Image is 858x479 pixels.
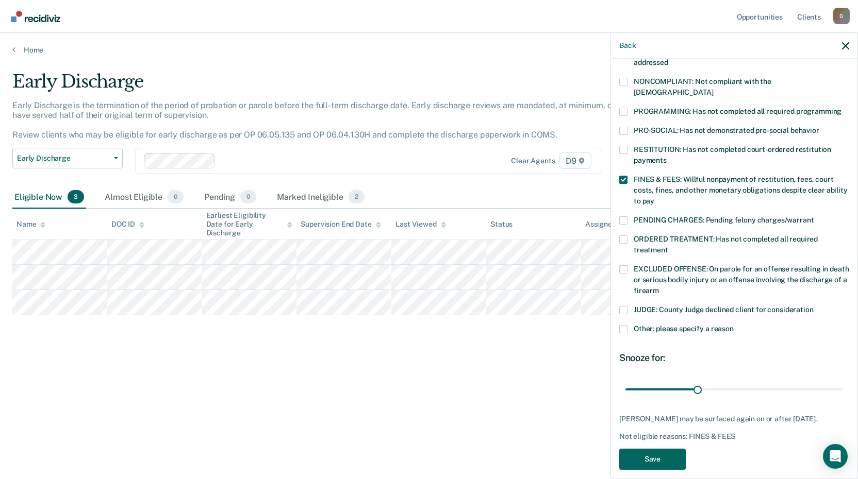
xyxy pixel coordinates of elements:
span: NONCOMPLIANT: Not compliant with the [DEMOGRAPHIC_DATA] [634,77,771,96]
button: Save [619,449,686,470]
span: PROGRAMMING: Has not completed all required programming [634,107,841,115]
span: D9 [559,152,591,169]
span: Early Discharge [17,154,110,163]
div: Clear agents [511,157,555,165]
div: Marked Ineligible [275,186,367,209]
div: DOC ID [111,220,144,229]
div: Last Viewed [395,220,445,229]
span: EXCLUDED OFFENSE: On parole for an offense resulting in death or serious bodily injury or an offe... [634,265,849,295]
span: 2 [349,190,365,203]
div: Early Discharge [12,71,656,100]
div: D [833,8,850,24]
div: Assigned to [585,220,634,229]
p: Early Discharge is the termination of the period of probation or parole before the full-term disc... [12,100,653,140]
img: Recidiviz [11,11,60,22]
div: Status [490,220,513,229]
a: Home [12,45,846,55]
span: Other: please specify a reason [634,324,734,333]
div: Earliest Eligibility Date for Early Discharge [206,211,293,237]
div: Snooze for: [619,352,849,364]
span: RESTITUTION: Has not completed court-ordered restitution payments [634,145,831,164]
span: JUDGE: County Judge declined client for consideration [634,305,814,314]
button: Profile dropdown button [833,8,850,24]
span: PENDING CHARGES: Pending felony charges/warrant [634,216,814,224]
span: ORDERED TREATMENT: Has not completed all required treatment [634,235,818,254]
div: Eligible Now [12,186,86,209]
span: PRO-SOCIAL: Has not demonstrated pro-social behavior [634,126,819,134]
span: 3 [68,190,84,203]
div: Pending [202,186,258,209]
div: [PERSON_NAME] may be surfaced again on or after [DATE]. [619,415,849,423]
button: Back [619,41,636,50]
div: Open Intercom Messenger [823,444,848,469]
span: 0 [240,190,256,203]
div: Almost Eligible [103,186,186,209]
span: 0 [168,190,184,203]
div: Name [16,220,45,229]
div: Supervision End Date [301,220,381,229]
span: FINES & FEES: Willful nonpayment of restitution, fees, court costs, fines, and other monetary obl... [634,175,848,205]
div: Not eligible reasons: FINES & FEES [619,432,849,441]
